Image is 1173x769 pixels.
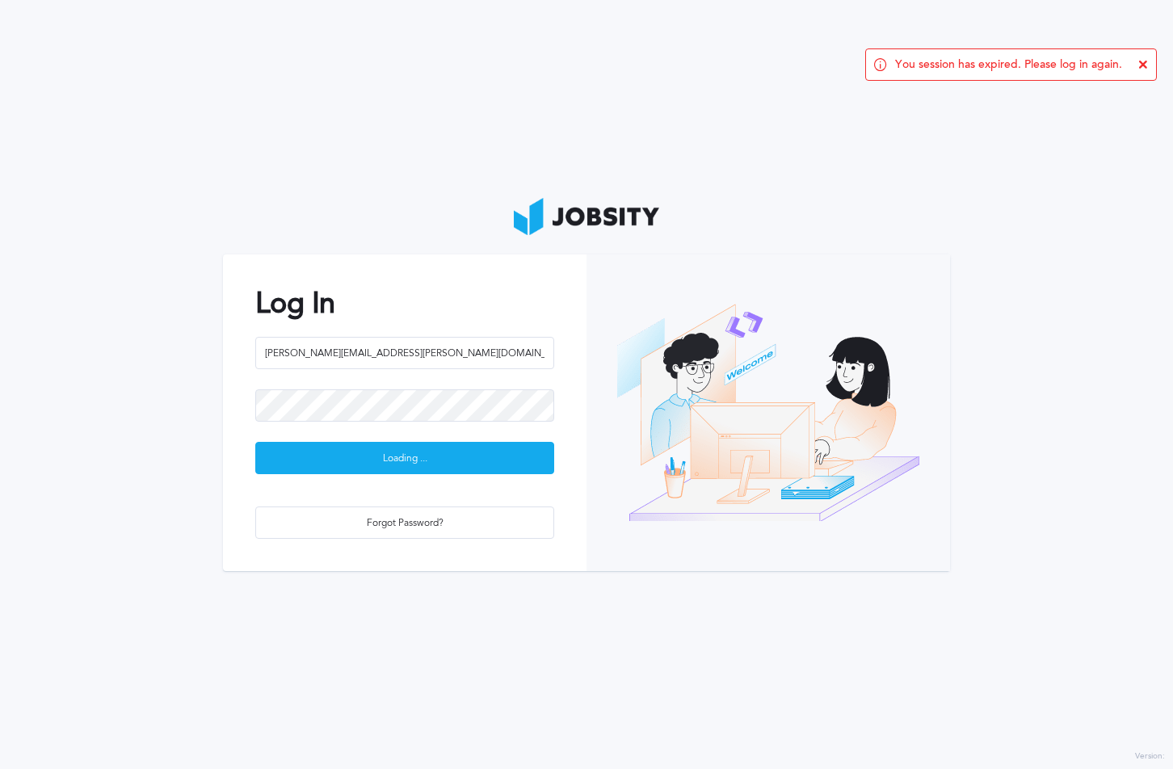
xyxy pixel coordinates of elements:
[255,506,554,539] button: Forgot Password?
[895,58,1122,71] span: You session has expired. Please log in again.
[256,443,553,475] div: Loading ...
[255,337,554,369] input: Email
[1135,752,1165,762] label: Version:
[255,442,554,474] button: Loading ...
[256,507,553,540] div: Forgot Password?
[255,287,554,320] h2: Log In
